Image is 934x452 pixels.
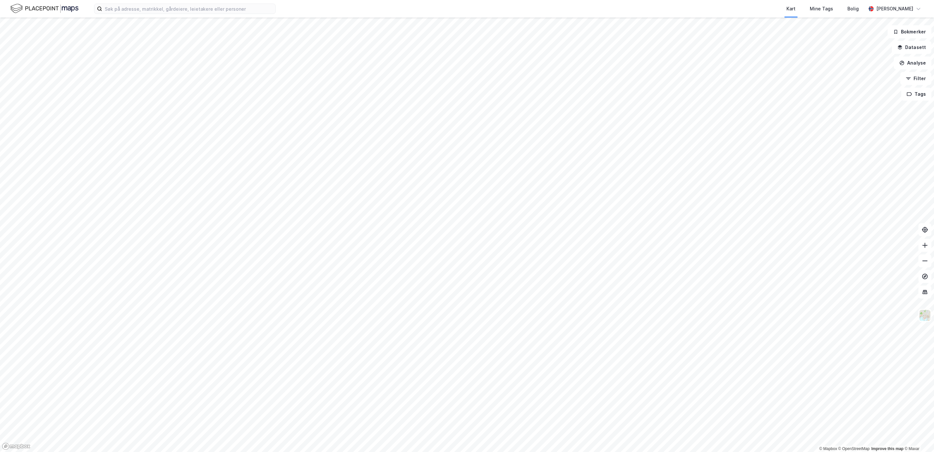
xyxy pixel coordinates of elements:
[902,421,934,452] iframe: Chat Widget
[892,41,931,54] button: Datasett
[810,5,833,13] div: Mine Tags
[901,88,931,101] button: Tags
[902,421,934,452] div: Kontrollprogram for chat
[819,446,837,451] a: Mapbox
[894,56,931,69] button: Analyse
[786,5,796,13] div: Kart
[900,72,931,85] button: Filter
[871,446,904,451] a: Improve this map
[888,25,931,38] button: Bokmerker
[847,5,859,13] div: Bolig
[919,309,931,322] img: Z
[876,5,913,13] div: [PERSON_NAME]
[10,3,78,14] img: logo.f888ab2527a4732fd821a326f86c7f29.svg
[2,443,30,450] a: Mapbox homepage
[838,446,870,451] a: OpenStreetMap
[102,4,275,14] input: Søk på adresse, matrikkel, gårdeiere, leietakere eller personer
